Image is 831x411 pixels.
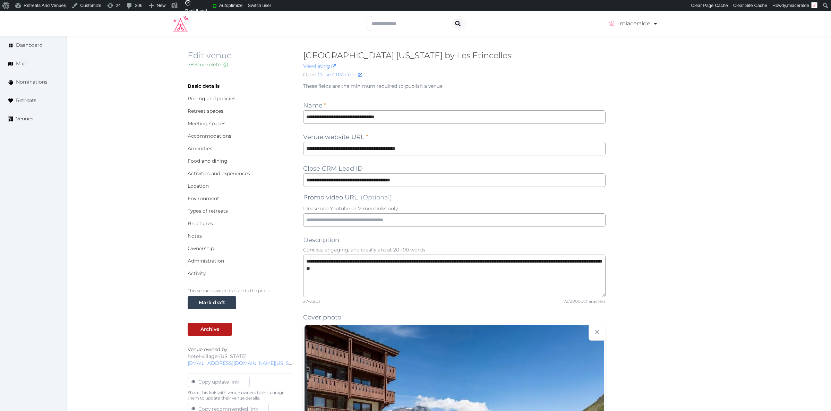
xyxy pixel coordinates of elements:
[303,71,316,78] span: Open
[188,183,209,189] a: Location
[188,353,247,359] span: hotel-village-[US_STATE]
[188,377,250,387] button: Copy update link
[733,3,767,8] span: Clear Site Cache
[303,235,339,245] label: Description
[318,71,362,78] a: Close CRM Lead
[16,78,48,86] span: Nominations
[188,133,231,139] a: Accommodations
[188,170,250,177] a: Activities and experiences
[188,83,220,89] a: Basic details
[199,299,225,306] div: Mark draft
[303,83,606,89] p: These fields are the minimum required to publish a venue
[303,50,606,61] h2: [GEOGRAPHIC_DATA] [US_STATE] by Les Etincelles
[188,158,228,164] a: Food and dining
[303,246,606,253] p: Concise, engaging, and ideally about 20-100 words
[16,42,43,49] span: Dashboard
[16,115,33,122] span: Venues
[188,233,202,239] a: Notes
[188,390,292,401] p: Share this link with venue owners to encourage them to update their venue details.
[691,3,728,8] span: Clear Page Cache
[303,192,392,202] label: Promo video URL
[188,145,212,152] a: Amenities
[303,164,363,173] label: Close CRM Lead ID
[361,194,392,201] span: (Optional)
[188,288,292,293] p: This venue is live and visible to the public
[16,97,36,104] span: Retreats
[16,60,26,67] span: Map
[787,3,809,8] span: miaceralde
[196,378,242,385] div: Copy update link
[188,195,219,202] a: Environment
[188,220,213,226] a: Brochures
[188,61,221,68] span: 78 % complete
[562,299,606,304] div: 172 / 20000 characters
[303,299,320,304] div: 27 words
[188,108,223,114] a: Retreat spaces
[303,312,341,322] label: Cover photo
[188,296,236,309] button: Mark draft
[303,205,606,212] p: Please use Youtube or Vimeo links only
[188,270,206,276] a: Activity
[188,258,224,264] a: Administration
[188,120,225,127] a: Meeting spaces
[188,360,302,366] a: [EMAIL_ADDRESS][DOMAIN_NAME][US_STATE]
[188,245,214,251] a: Ownership
[188,50,292,61] h2: Edit venue
[188,323,232,336] button: Archive
[303,63,336,69] a: Viewlisting
[200,326,220,333] div: Archive
[303,101,326,110] label: Name
[607,14,658,33] a: miaceralde
[188,208,228,214] a: Types of retreats
[303,132,368,142] label: Venue website URL
[188,95,235,102] a: Pricing and policies
[188,346,292,367] p: Venue owned by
